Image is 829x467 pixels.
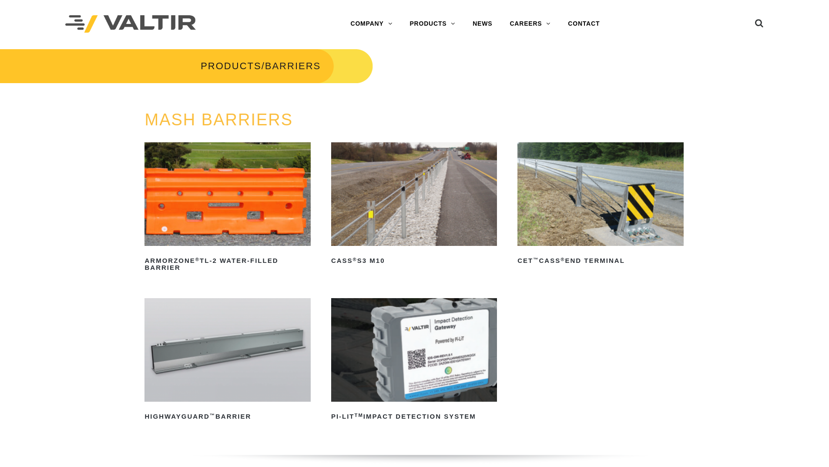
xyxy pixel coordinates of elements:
a: ArmorZone®TL-2 Water-Filled Barrier [144,142,310,275]
a: HighwayGuard™Barrier [144,298,310,423]
sup: ® [195,257,200,262]
h2: HighwayGuard Barrier [144,410,310,423]
a: CASS®S3 M10 [331,142,497,268]
a: MASH BARRIERS [144,111,293,129]
a: COMPANY [342,15,401,33]
h2: CASS S3 M10 [331,254,497,268]
h2: PI-LIT Impact Detection System [331,410,497,423]
span: BARRIERS [265,60,321,71]
sup: ™ [533,257,539,262]
a: CONTACT [559,15,608,33]
h2: CET CASS End Terminal [517,254,683,268]
a: CET™CASS®End Terminal [517,142,683,268]
sup: TM [355,413,363,418]
a: NEWS [464,15,501,33]
a: PI-LITTMImpact Detection System [331,298,497,423]
a: PRODUCTS [201,60,261,71]
h2: ArmorZone TL-2 Water-Filled Barrier [144,254,310,275]
a: PRODUCTS [401,15,464,33]
sup: ® [353,257,357,262]
img: Valtir [65,15,196,33]
sup: ® [560,257,565,262]
a: CAREERS [501,15,559,33]
sup: ™ [210,413,215,418]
